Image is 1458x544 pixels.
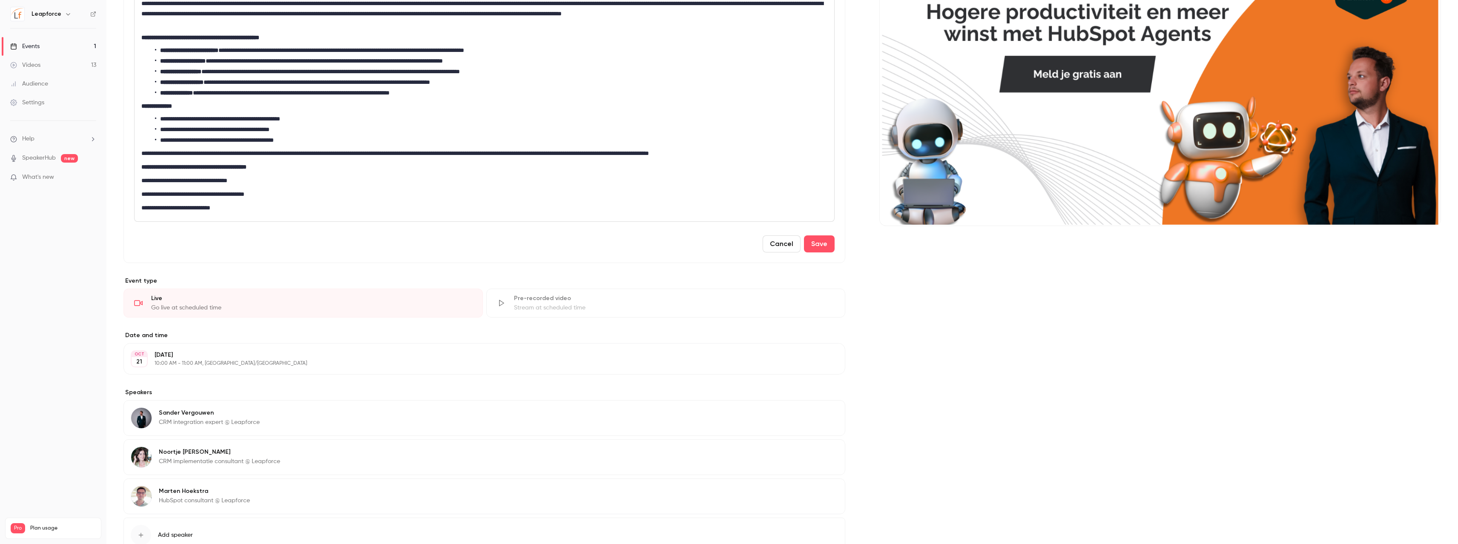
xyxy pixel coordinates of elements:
[10,80,48,88] div: Audience
[131,447,152,467] img: Noortje Wijckmans
[763,235,801,252] button: Cancel
[151,294,472,303] div: Live
[10,135,96,143] li: help-dropdown-opener
[30,525,96,532] span: Plan usage
[32,10,61,18] h6: Leapforce
[86,174,96,181] iframe: Noticeable Trigger
[804,235,835,252] button: Save
[123,277,845,285] p: Event type
[159,418,260,427] p: CRM integration expert @ Leapforce
[131,408,152,428] img: Sander Vergouwen
[123,289,483,318] div: LiveGo live at scheduled time
[11,523,25,533] span: Pro
[22,173,54,182] span: What's new
[11,7,24,21] img: Leapforce
[155,360,800,367] p: 10:00 AM - 11:00 AM, [GEOGRAPHIC_DATA]/[GEOGRAPHIC_DATA]
[514,303,835,312] div: Stream at scheduled time
[151,303,472,312] div: Go live at scheduled time
[123,439,845,475] div: Noortje WijckmansNoortje [PERSON_NAME]CRM implementatie consultant @ Leapforce
[136,358,142,366] p: 21
[123,388,845,397] label: Speakers
[10,61,40,69] div: Videos
[10,42,40,51] div: Events
[514,294,835,303] div: Pre-recorded video
[132,351,147,357] div: OCT
[159,457,280,466] p: CRM implementatie consultant @ Leapforce
[61,154,78,163] span: new
[22,154,56,163] a: SpeakerHub
[159,409,260,417] p: Sander Vergouwen
[155,351,800,359] p: [DATE]
[158,531,193,539] span: Add speaker
[123,478,845,514] div: Marten HoekstraMarten HoekstraHubSpot consultant @ Leapforce
[131,486,152,507] img: Marten Hoekstra
[159,487,250,495] p: Marten Hoekstra
[486,289,846,318] div: Pre-recorded videoStream at scheduled time
[159,496,250,505] p: HubSpot consultant @ Leapforce
[123,331,845,340] label: Date and time
[10,98,44,107] div: Settings
[159,448,280,456] p: Noortje [PERSON_NAME]
[22,135,34,143] span: Help
[123,400,845,436] div: Sander VergouwenSander VergouwenCRM integration expert @ Leapforce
